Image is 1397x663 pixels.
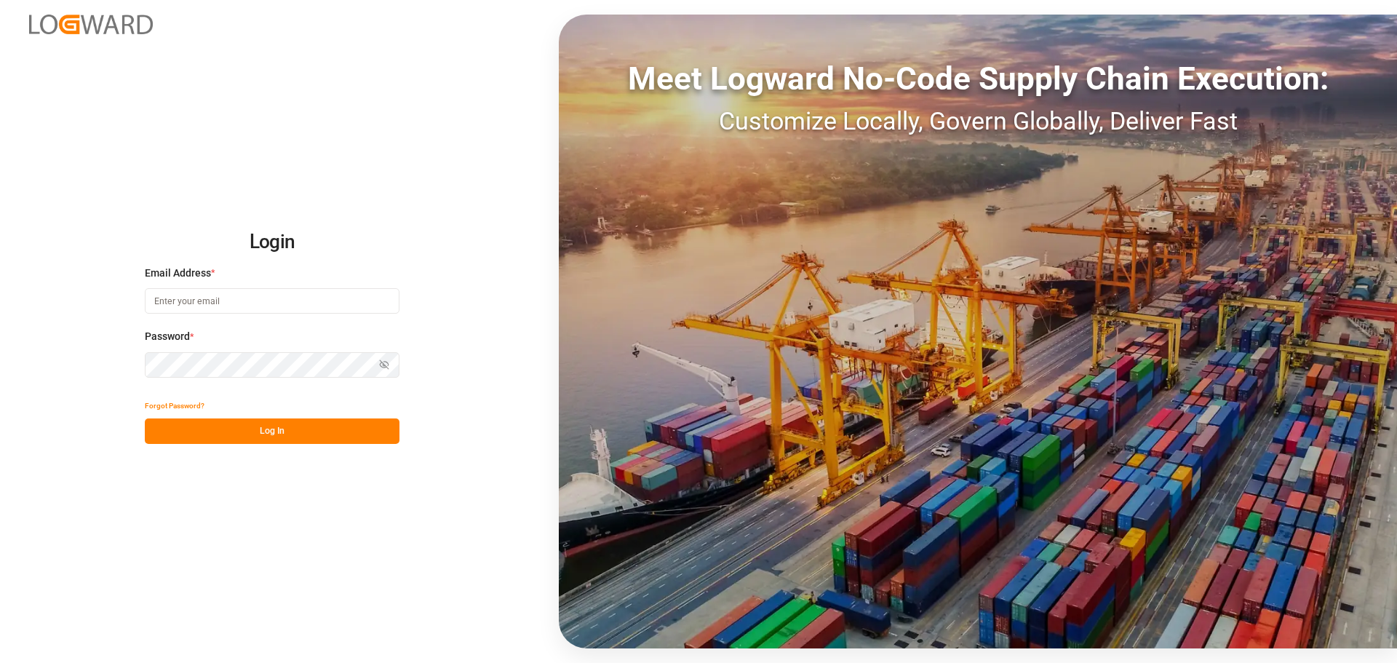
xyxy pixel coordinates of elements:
[145,393,204,418] button: Forgot Password?
[559,55,1397,103] div: Meet Logward No-Code Supply Chain Execution:
[559,103,1397,140] div: Customize Locally, Govern Globally, Deliver Fast
[29,15,153,34] img: Logward_new_orange.png
[145,219,399,266] h2: Login
[145,329,190,344] span: Password
[145,418,399,444] button: Log In
[145,266,211,281] span: Email Address
[145,288,399,314] input: Enter your email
